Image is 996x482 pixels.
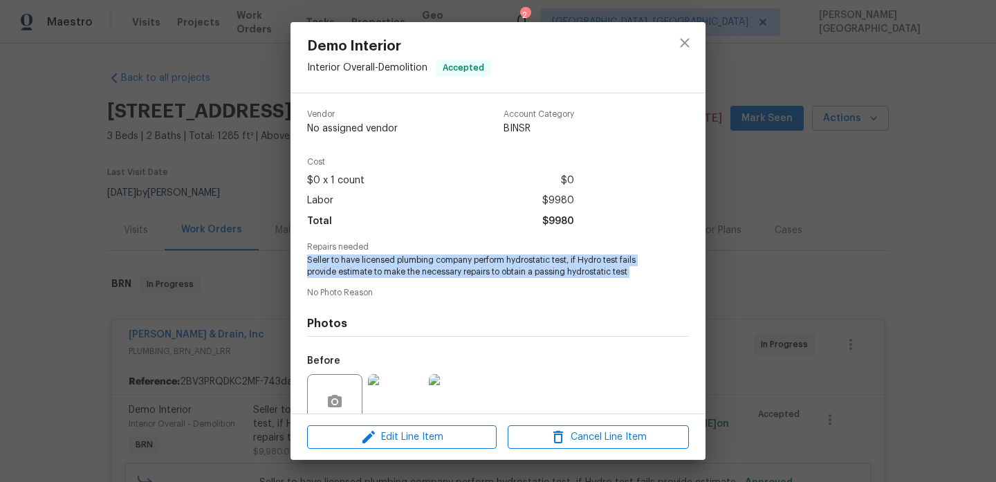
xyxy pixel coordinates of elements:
[542,212,574,232] span: $9980
[307,243,689,252] span: Repairs needed
[437,61,490,75] span: Accepted
[504,122,574,136] span: BINSR
[307,110,398,119] span: Vendor
[307,191,333,211] span: Labor
[307,63,427,73] span: Interior Overall - Demolition
[307,254,651,278] span: Seller to have licensed plumbing company perform hydrostatic test, if Hydro test fails provide es...
[508,425,689,449] button: Cancel Line Item
[311,429,492,446] span: Edit Line Item
[307,39,491,54] span: Demo Interior
[520,8,530,22] div: 2
[561,171,574,191] span: $0
[307,317,689,331] h4: Photos
[307,122,398,136] span: No assigned vendor
[504,110,574,119] span: Account Category
[307,356,340,366] h5: Before
[307,212,332,232] span: Total
[307,171,365,191] span: $0 x 1 count
[307,158,574,167] span: Cost
[307,425,497,449] button: Edit Line Item
[668,26,701,59] button: close
[542,191,574,211] span: $9980
[512,429,685,446] span: Cancel Line Item
[307,288,689,297] span: No Photo Reason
